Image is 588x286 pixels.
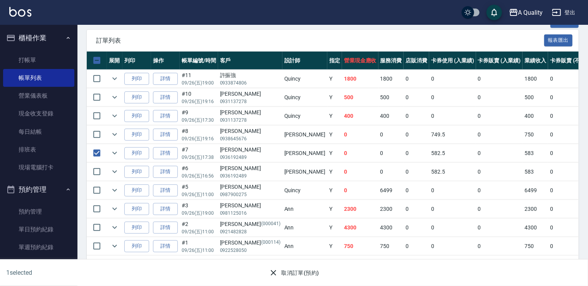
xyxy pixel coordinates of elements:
[476,126,523,144] td: 0
[342,163,378,181] td: 0
[3,28,74,48] button: 櫃檯作業
[523,163,548,181] td: 583
[182,79,216,86] p: 09/26 (五) 19:00
[180,219,218,237] td: #2
[6,268,146,277] h6: 1 selected
[378,88,404,107] td: 500
[3,51,74,69] a: 打帳單
[327,219,342,237] td: Y
[523,126,548,144] td: 750
[220,135,280,142] p: 0938645676
[404,237,429,255] td: 0
[124,166,149,178] button: 列印
[342,144,378,162] td: 0
[327,237,342,255] td: Y
[3,141,74,159] a: 排班表
[282,237,327,255] td: Ann
[282,52,327,70] th: 設計師
[523,52,548,70] th: 業績收入
[220,247,280,254] p: 0922528050
[122,52,151,70] th: 列印
[180,126,218,144] td: #8
[429,200,476,218] td: 0
[182,135,216,142] p: 09/26 (五) 19:16
[220,98,280,105] p: 0931137278
[544,34,573,47] button: 報表匯出
[180,200,218,218] td: #3
[282,144,327,162] td: [PERSON_NAME]
[220,220,280,228] div: [PERSON_NAME]
[220,164,280,172] div: [PERSON_NAME]
[342,126,378,144] td: 0
[220,109,280,117] div: [PERSON_NAME]
[109,73,120,84] button: expand row
[153,73,178,85] a: 詳情
[261,239,280,247] p: (000114)
[153,203,178,215] a: 詳情
[151,52,180,70] th: 操作
[378,126,404,144] td: 0
[378,70,404,88] td: 1800
[523,200,548,218] td: 2300
[182,247,216,254] p: 09/26 (五) 11:00
[3,105,74,122] a: 現金收支登錄
[124,240,149,252] button: 列印
[3,159,74,176] a: 現場電腦打卡
[180,70,218,88] td: #11
[404,88,429,107] td: 0
[182,117,216,124] p: 09/26 (五) 17:30
[327,126,342,144] td: Y
[180,237,218,255] td: #1
[107,52,122,70] th: 展開
[182,191,216,198] p: 09/26 (五) 11:00
[180,181,218,200] td: #5
[429,144,476,162] td: 582.5
[282,163,327,181] td: [PERSON_NAME]
[220,127,280,135] div: [PERSON_NAME]
[429,163,476,181] td: 582.5
[487,5,502,20] button: save
[109,110,120,122] button: expand row
[523,88,548,107] td: 500
[124,184,149,196] button: 列印
[153,240,178,252] a: 詳情
[96,37,544,45] span: 訂單列表
[153,129,178,141] a: 詳情
[220,228,280,235] p: 0921482828
[124,147,149,159] button: 列印
[404,70,429,88] td: 0
[342,237,378,255] td: 750
[3,87,74,105] a: 營業儀表板
[327,107,342,125] td: Y
[220,183,280,191] div: [PERSON_NAME]
[220,191,280,198] p: 0987900275
[404,107,429,125] td: 0
[476,107,523,125] td: 0
[476,144,523,162] td: 0
[153,222,178,234] a: 詳情
[450,256,475,277] div: 1000
[3,238,74,256] a: 單週預約紀錄
[404,181,429,200] td: 0
[124,91,149,103] button: 列印
[282,107,327,125] td: Quincy
[429,181,476,200] td: 0
[220,71,280,79] div: 許振強
[109,147,120,159] button: expand row
[342,70,378,88] td: 1800
[3,203,74,221] a: 預約管理
[327,52,342,70] th: 指定
[180,144,218,162] td: #7
[429,219,476,237] td: 0
[220,90,280,98] div: [PERSON_NAME]
[124,73,149,85] button: 列印
[549,5,579,20] button: 登出
[220,117,280,124] p: 0931137278
[342,219,378,237] td: 4300
[523,181,548,200] td: 6499
[378,144,404,162] td: 0
[220,146,280,154] div: [PERSON_NAME]
[109,91,120,103] button: expand row
[180,88,218,107] td: #10
[429,107,476,125] td: 0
